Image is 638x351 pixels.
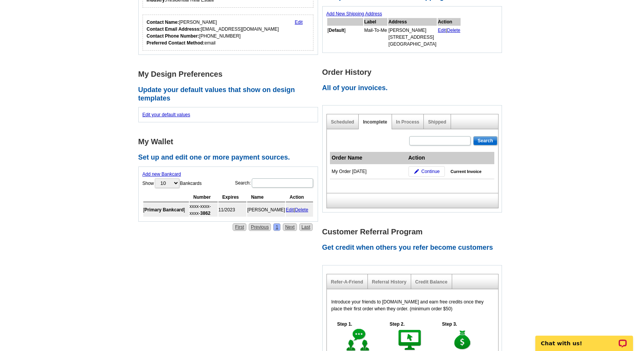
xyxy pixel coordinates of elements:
[408,166,445,177] a: Continue
[138,86,322,102] h2: Update your default values that show on design templates
[295,207,308,213] a: Delete
[322,84,506,92] h2: All of your invoices.
[388,26,437,48] td: [PERSON_NAME] [STREET_ADDRESS] [GEOGRAPHIC_DATA]
[249,223,271,231] a: Previous
[322,68,506,76] h1: Order History
[364,26,387,48] td: Mail-To-Me
[330,152,407,164] th: Order Name
[438,26,461,48] td: |
[333,321,356,328] h5: Step 1.
[451,168,482,175] span: Current Invoice
[385,321,408,328] h5: Step 2.
[138,138,322,146] h1: My Wallet
[144,207,184,213] b: Primary Bankcard
[407,152,494,164] th: Action
[438,18,461,26] th: Action
[190,203,218,217] td: xxxx-xxxx-xxxx-
[438,28,446,33] a: Edit
[326,11,382,16] a: Add New Shipping Address
[147,33,199,39] strong: Contact Phone Number:
[235,178,313,188] label: Search:
[372,279,407,285] a: Referral History
[331,119,354,125] a: Scheduled
[415,279,448,285] a: Credit Balance
[286,203,313,217] td: |
[473,136,497,145] input: Search
[283,223,297,231] a: Next
[332,168,405,175] div: My Order [DATE]
[200,211,211,216] strong: 3862
[143,15,314,51] div: Who should we contact regarding order issues?
[322,244,506,252] h2: Get credit when others you refer become customers
[447,28,461,33] a: Delete
[143,112,190,117] a: Edit your default values
[331,279,363,285] a: Refer-A-Friend
[218,203,246,217] td: 11/2023
[286,193,313,202] th: Action
[147,20,179,25] strong: Contact Name:
[273,223,280,231] a: 1
[295,20,303,25] a: Edit
[421,168,440,175] span: Continue
[247,203,285,217] td: [PERSON_NAME]
[428,119,446,125] a: Shipped
[414,169,419,174] img: pencil-icon.gif
[530,327,638,351] iframe: LiveChat chat widget
[233,223,246,231] a: First
[252,178,313,188] input: Search:
[299,223,313,231] a: Last
[438,321,461,328] h5: Step 3.
[363,119,387,125] a: Incomplete
[155,178,179,188] select: ShowBankcards
[138,70,322,78] h1: My Design Preferences
[396,119,420,125] a: In Process
[322,228,506,236] h1: Customer Referral Program
[190,193,218,202] th: Number
[147,19,279,46] div: [PERSON_NAME] [EMAIL_ADDRESS][DOMAIN_NAME] [PHONE_NUMBER] email
[388,18,437,26] th: Address
[143,203,189,217] td: [ ]
[143,178,202,189] label: Show Bankcards
[327,26,363,48] td: [ ]
[286,207,294,213] a: Edit
[138,153,322,162] h2: Set up and edit one or more payment sources.
[329,28,344,33] b: Default
[147,26,201,32] strong: Contact Email Addresss:
[218,193,246,202] th: Expires
[247,193,285,202] th: Name
[331,298,494,312] p: Introduce your friends to [DOMAIN_NAME] and earn free credits once they place their first order w...
[364,18,387,26] th: Label
[143,171,181,177] a: Add new Bankcard
[147,40,205,46] strong: Preferred Contact Method:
